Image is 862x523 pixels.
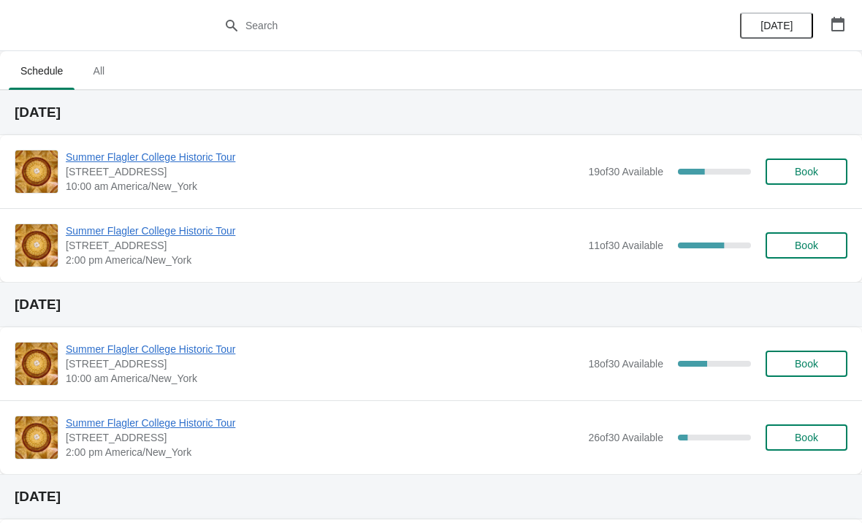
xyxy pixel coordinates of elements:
[795,358,818,370] span: Book
[15,105,847,120] h2: [DATE]
[9,58,75,84] span: Schedule
[66,356,581,371] span: [STREET_ADDRESS]
[66,179,581,194] span: 10:00 am America/New_York
[740,12,813,39] button: [DATE]
[66,445,581,459] span: 2:00 pm America/New_York
[15,489,847,504] h2: [DATE]
[15,343,58,385] img: Summer Flagler College Historic Tour | 74 King Street, St. Augustine, FL, USA | 10:00 am America/...
[80,58,117,84] span: All
[795,240,818,251] span: Book
[245,12,646,39] input: Search
[66,416,581,430] span: Summer Flagler College Historic Tour
[15,224,58,267] img: Summer Flagler College Historic Tour | 74 King Street, St. Augustine, FL, USA | 2:00 pm America/N...
[766,159,847,185] button: Book
[588,240,663,251] span: 11 of 30 Available
[760,20,793,31] span: [DATE]
[795,166,818,177] span: Book
[766,424,847,451] button: Book
[588,358,663,370] span: 18 of 30 Available
[795,432,818,443] span: Book
[66,430,581,445] span: [STREET_ADDRESS]
[66,150,581,164] span: Summer Flagler College Historic Tour
[766,351,847,377] button: Book
[66,342,581,356] span: Summer Flagler College Historic Tour
[66,371,581,386] span: 10:00 am America/New_York
[66,164,581,179] span: [STREET_ADDRESS]
[66,224,581,238] span: Summer Flagler College Historic Tour
[588,432,663,443] span: 26 of 30 Available
[66,253,581,267] span: 2:00 pm America/New_York
[15,416,58,459] img: Summer Flagler College Historic Tour | 74 King Street, St. Augustine, FL, USA | 2:00 pm America/N...
[588,166,663,177] span: 19 of 30 Available
[15,297,847,312] h2: [DATE]
[766,232,847,259] button: Book
[66,238,581,253] span: [STREET_ADDRESS]
[15,150,58,193] img: Summer Flagler College Historic Tour | 74 King Street, St. Augustine, FL, USA | 10:00 am America/...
